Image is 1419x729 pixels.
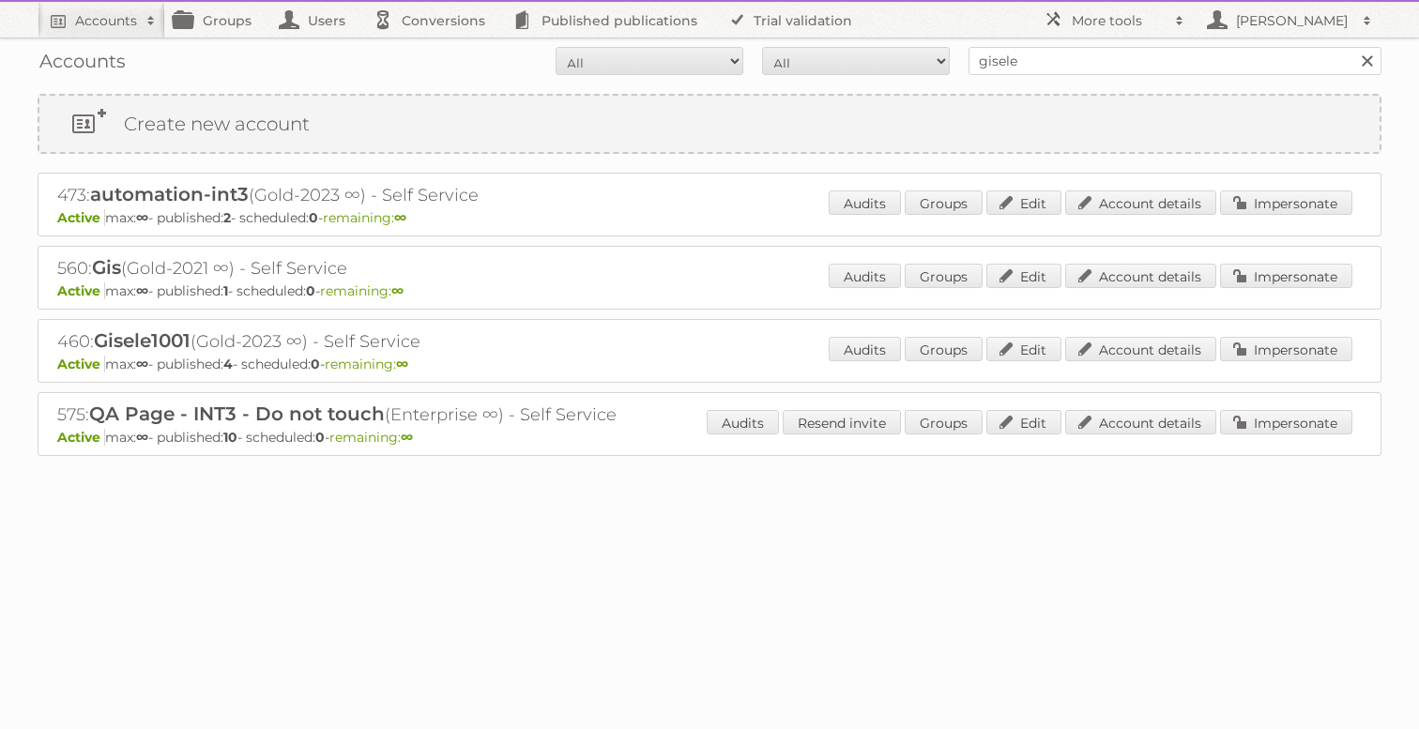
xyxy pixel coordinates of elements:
a: Groups [905,337,983,361]
strong: ∞ [136,209,148,226]
a: More tools [1034,2,1194,38]
a: Accounts [38,2,165,38]
strong: 2 [223,209,231,226]
a: Groups [905,190,983,215]
span: Active [57,356,105,372]
a: Trial validation [716,2,871,38]
strong: ∞ [136,429,148,446]
a: Groups [905,264,983,288]
span: remaining: [325,356,408,372]
a: Impersonate [1220,337,1352,361]
a: Audits [829,264,901,288]
span: Active [57,209,105,226]
a: Published publications [504,2,716,38]
a: Groups [905,410,983,434]
a: Users [270,2,364,38]
strong: ∞ [394,209,406,226]
a: Conversions [364,2,504,38]
strong: ∞ [396,356,408,372]
h2: Accounts [75,11,137,30]
p: max: - published: - scheduled: - [57,209,1362,226]
a: Account details [1065,410,1216,434]
h2: 460: (Gold-2023 ∞) - Self Service [57,329,714,354]
h2: [PERSON_NAME] [1231,11,1353,30]
a: Account details [1065,337,1216,361]
h2: 560: (Gold-2021 ∞) - Self Service [57,256,714,281]
p: max: - published: - scheduled: - [57,429,1362,446]
a: Impersonate [1220,190,1352,215]
a: Edit [986,190,1061,215]
strong: 10 [223,429,237,446]
a: Impersonate [1220,410,1352,434]
span: automation-int3 [90,183,249,205]
span: remaining: [323,209,406,226]
strong: ∞ [391,282,404,299]
p: max: - published: - scheduled: - [57,282,1362,299]
a: Audits [829,337,901,361]
span: Active [57,429,105,446]
h2: More tools [1072,11,1166,30]
span: remaining: [329,429,413,446]
a: [PERSON_NAME] [1194,2,1381,38]
strong: 0 [315,429,325,446]
strong: 0 [311,356,320,372]
h2: 473: (Gold-2023 ∞) - Self Service [57,183,714,207]
strong: 4 [223,356,233,372]
h2: 575: (Enterprise ∞) - Self Service [57,402,714,427]
a: Edit [986,264,1061,288]
a: Edit [986,337,1061,361]
strong: ∞ [136,282,148,299]
strong: ∞ [401,429,413,446]
span: remaining: [320,282,404,299]
strong: 0 [309,209,318,226]
strong: 1 [223,282,228,299]
span: QA Page - INT3 - Do not touch [89,402,385,425]
a: Account details [1065,190,1216,215]
a: Account details [1065,264,1216,288]
a: Resend invite [783,410,901,434]
span: Gis [92,256,121,279]
span: Active [57,282,105,299]
strong: 0 [306,282,315,299]
a: Groups [165,2,270,38]
a: Create new account [39,96,1380,152]
strong: ∞ [136,356,148,372]
span: Gisele1001 [94,329,191,352]
a: Audits [707,410,779,434]
a: Impersonate [1220,264,1352,288]
p: max: - published: - scheduled: - [57,356,1362,372]
a: Edit [986,410,1061,434]
a: Audits [829,190,901,215]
